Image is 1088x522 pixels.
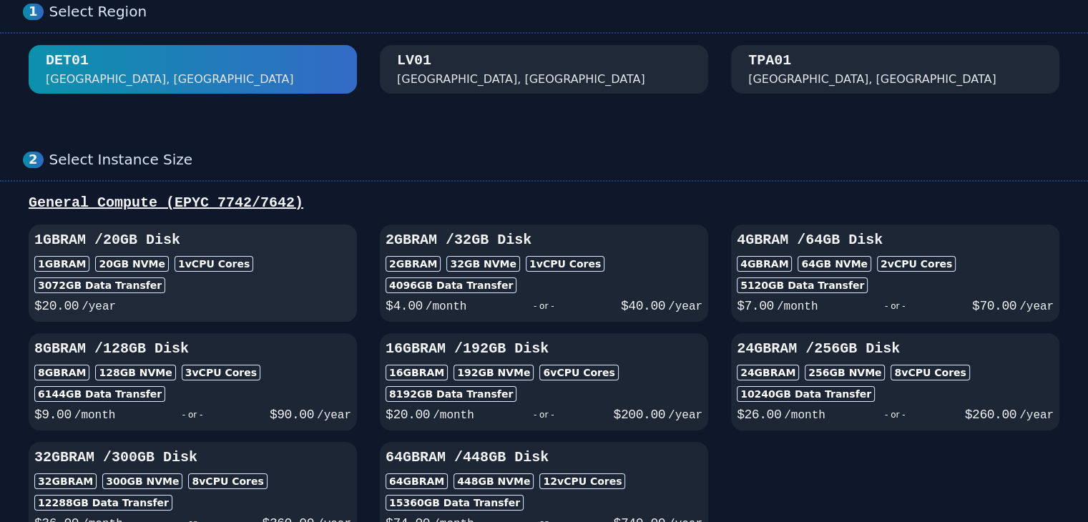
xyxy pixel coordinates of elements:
img: logo_orange.svg [23,23,34,34]
div: 20 GB NVMe [95,256,169,272]
div: - or - [825,405,965,425]
button: 16GBRAM /192GB Disk16GBRAM192GB NVMe6vCPU Cores8192GB Data Transfer$20.00/month- or -$200.00/year [380,333,708,430]
h3: 24GB RAM / 256 GB Disk [737,339,1054,359]
div: 4GB RAM [737,256,792,272]
h3: 64GB RAM / 448 GB Disk [386,448,702,468]
span: $ 90.00 [270,408,314,422]
div: 8 vCPU Cores [188,473,267,489]
span: /year [668,409,702,422]
div: 10240 GB Data Transfer [737,386,875,402]
span: $ 20.00 [386,408,430,422]
div: 8192 GB Data Transfer [386,386,516,402]
button: LV01 [GEOGRAPHIC_DATA], [GEOGRAPHIC_DATA] [380,45,708,94]
button: 24GBRAM /256GB Disk24GBRAM256GB NVMe8vCPU Cores10240GB Data Transfer$26.00/month- or -$260.00/year [731,333,1059,430]
span: /month [74,409,116,422]
button: 2GBRAM /32GB Disk2GBRAM32GB NVMe1vCPU Cores4096GB Data Transfer$4.00/month- or -$40.00/year [380,225,708,322]
div: Select Instance Size [49,151,1065,169]
div: [GEOGRAPHIC_DATA], [GEOGRAPHIC_DATA] [46,71,294,88]
button: 4GBRAM /64GB Disk4GBRAM64GB NVMe2vCPU Cores5120GB Data Transfer$7.00/month- or -$70.00/year [731,225,1059,322]
div: 4096 GB Data Transfer [386,277,516,293]
span: $ 260.00 [965,408,1016,422]
button: DET01 [GEOGRAPHIC_DATA], [GEOGRAPHIC_DATA] [29,45,357,94]
div: 448 GB NVMe [454,473,534,489]
span: $ 7.00 [737,299,774,313]
div: v 4.0.25 [40,23,70,34]
span: /year [1019,300,1054,313]
div: Keywords by Traffic [158,84,241,94]
div: 1 [23,4,44,20]
div: 2 vCPU Cores [877,256,956,272]
div: - or - [818,296,971,316]
div: [GEOGRAPHIC_DATA], [GEOGRAPHIC_DATA] [748,71,996,88]
h3: 2GB RAM / 32 GB Disk [386,230,702,250]
div: - or - [474,405,614,425]
div: 6 vCPU Cores [539,365,618,380]
div: 300 GB NVMe [102,473,182,489]
span: /month [777,300,818,313]
span: $ 70.00 [972,299,1016,313]
h3: 1GB RAM / 20 GB Disk [34,230,351,250]
span: /month [784,409,825,422]
div: 32 GB NVMe [446,256,520,272]
div: 5120 GB Data Transfer [737,277,868,293]
div: 8 vCPU Cores [891,365,969,380]
span: /month [426,300,467,313]
div: 8GB RAM [34,365,89,380]
h3: 32GB RAM / 300 GB Disk [34,448,351,468]
span: /year [82,300,116,313]
div: 3072 GB Data Transfer [34,277,165,293]
div: 24GB RAM [737,365,799,380]
div: 64 GB NVMe [798,256,871,272]
div: General Compute (EPYC 7742/7642) [23,193,1065,213]
span: /year [317,409,351,422]
div: 256 GB NVMe [805,365,885,380]
span: /year [668,300,702,313]
h3: 8GB RAM / 128 GB Disk [34,339,351,359]
div: 12288 GB Data Transfer [34,495,172,511]
span: $ 4.00 [386,299,423,313]
span: $ 40.00 [621,299,665,313]
div: - or - [466,296,620,316]
h3: 16GB RAM / 192 GB Disk [386,339,702,359]
div: 6144 GB Data Transfer [34,386,165,402]
span: $ 200.00 [614,408,665,422]
img: tab_keywords_by_traffic_grey.svg [142,83,154,94]
div: 1GB RAM [34,256,89,272]
div: Domain Overview [54,84,128,94]
div: 16GB RAM [386,365,448,380]
div: TPA01 [748,51,791,71]
div: [GEOGRAPHIC_DATA], [GEOGRAPHIC_DATA] [397,71,645,88]
span: /month [433,409,474,422]
div: 1 vCPU Cores [526,256,604,272]
div: Domain: [DOMAIN_NAME] [37,37,157,49]
div: DET01 [46,51,89,71]
div: 3 vCPU Cores [182,365,260,380]
div: 32GB RAM [34,473,97,489]
div: 64GB RAM [386,473,448,489]
button: 8GBRAM /128GB Disk8GBRAM128GB NVMe3vCPU Cores6144GB Data Transfer$9.00/month- or -$90.00/year [29,333,357,430]
span: $ 26.00 [737,408,781,422]
button: TPA01 [GEOGRAPHIC_DATA], [GEOGRAPHIC_DATA] [731,45,1059,94]
div: - or - [115,405,269,425]
h3: 4GB RAM / 64 GB Disk [737,230,1054,250]
img: website_grey.svg [23,37,34,49]
button: 1GBRAM /20GB Disk1GBRAM20GB NVMe1vCPU Cores3072GB Data Transfer$20.00/year [29,225,357,322]
div: LV01 [397,51,431,71]
div: 12 vCPU Cores [539,473,625,489]
span: $ 9.00 [34,408,72,422]
div: 2 [23,152,44,168]
img: tab_domain_overview_orange.svg [39,83,50,94]
div: Select Region [49,3,1065,21]
span: $ 20.00 [34,299,79,313]
div: 2GB RAM [386,256,441,272]
div: 15360 GB Data Transfer [386,495,524,511]
div: 1 vCPU Cores [175,256,253,272]
div: 128 GB NVMe [95,365,175,380]
div: 192 GB NVMe [454,365,534,380]
span: /year [1019,409,1054,422]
